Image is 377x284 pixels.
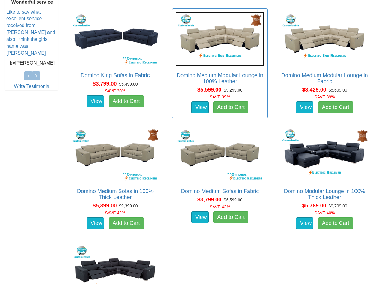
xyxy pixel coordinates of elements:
a: Domino Medium Modular Lounge in Fabric [281,72,368,84]
a: Add to Cart [213,101,248,113]
font: SAVE 30% [105,89,125,93]
a: Add to Cart [109,217,144,229]
img: Domino Medium Modular Lounge in 100% Leather [175,12,265,66]
a: Add to Cart [213,211,248,223]
a: Add to Cart [109,95,144,107]
span: $3,429.00 [302,87,326,93]
a: Like to say what excellent service I received from [PERSON_NAME] and also I think the girls name ... [6,9,55,56]
a: Domino Modular Lounge in 100% Thick Leather [284,188,365,200]
a: View [296,101,314,113]
a: Domino King Sofas in Fabric [81,72,150,78]
del: $6,599.00 [224,198,242,202]
p: [PERSON_NAME] [6,60,58,67]
font: SAVE 42% [210,204,230,209]
a: Domino Medium Sofas in Fabric [181,188,259,194]
a: View [191,101,209,113]
del: $5,699.00 [328,88,347,92]
del: $9,399.00 [119,204,138,208]
a: View [296,217,314,229]
span: $3,799.00 [197,197,221,203]
a: View [191,211,209,223]
del: $5,499.00 [119,82,138,86]
img: Domino Medium Modular Lounge in Fabric [280,12,369,66]
font: SAVE 39% [210,95,230,99]
a: View [87,95,104,107]
font: SAVE 42% [105,210,125,215]
a: Write Testimonial [14,84,50,89]
b: by [10,60,15,65]
a: Domino Medium Sofas in 100% Thick Leather [77,188,154,200]
span: $5,599.00 [197,87,221,93]
img: Domino King Sofas in Fabric [71,12,160,66]
del: $9,299.00 [224,88,242,92]
a: Domino Medium Modular Lounge in 100% Leather [177,72,263,84]
a: View [87,217,104,229]
span: $5,399.00 [93,203,117,209]
img: Domino Medium Sofas in Fabric [175,128,265,182]
a: Add to Cart [318,217,353,229]
span: $3,799.00 [93,81,117,87]
a: Add to Cart [318,101,353,113]
img: Domino Medium Sofas in 100% Thick Leather [71,128,160,182]
img: Domino Modular Lounge in 100% Thick Leather [280,128,369,182]
del: $9,799.00 [328,204,347,208]
span: $5,789.00 [302,203,326,209]
font: SAVE 39% [315,95,335,99]
font: SAVE 40% [315,210,335,215]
